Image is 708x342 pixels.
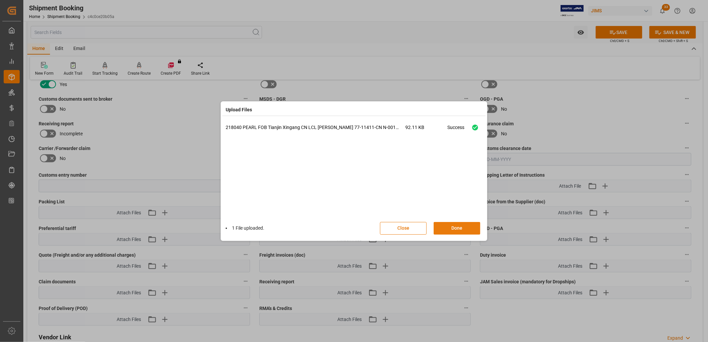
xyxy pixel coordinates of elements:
span: 92.11 KB [405,124,447,136]
li: 1 File uploaded. [226,225,264,232]
p: 218040 PEARL FOB Tianjin Xingang CN LCL [PERSON_NAME] 77-11411-CN N-001304.docx [226,124,405,131]
h4: Upload Files [226,106,252,113]
button: Done [434,222,480,235]
button: Close [380,222,427,235]
div: Success [447,124,464,136]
